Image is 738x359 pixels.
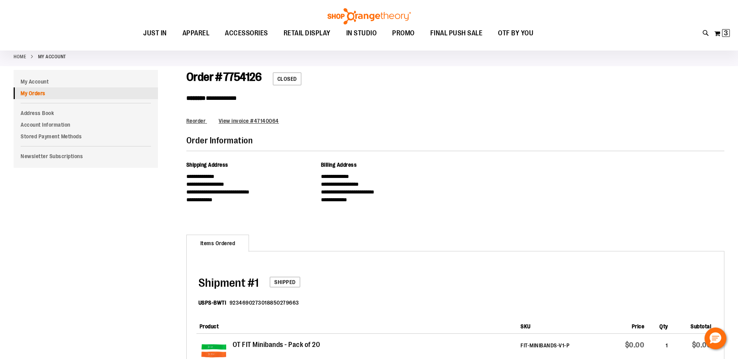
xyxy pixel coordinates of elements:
[198,299,226,307] dt: USPS-BWTI
[225,24,268,42] span: ACCESSORIES
[186,162,228,168] span: Shipping Address
[217,24,276,42] a: ACCESSORIES
[143,24,167,42] span: JUST IN
[498,24,533,42] span: OTF BY YOU
[230,299,299,307] dd: 9234690273018850279663
[175,24,217,42] a: APPAREL
[724,29,728,37] span: 3
[671,316,714,334] th: Subtotal
[517,316,607,334] th: SKU
[284,24,331,42] span: RETAIL DISPLAY
[135,24,175,42] a: JUST IN
[422,24,491,42] a: FINAL PUSH SALE
[338,24,385,42] a: IN STUDIO
[198,276,254,289] span: Shipment #
[14,119,158,131] a: Account Information
[186,136,253,145] span: Order Information
[270,277,300,288] span: Shipped
[326,8,412,24] img: Shop Orangetheory
[346,24,377,42] span: IN STUDIO
[705,328,726,349] button: Hello, have a question? Let’s chat.
[186,70,262,84] span: Order # 7754126
[186,235,249,252] strong: Items Ordered
[14,76,158,87] a: My Account
[273,72,302,85] span: Closed
[607,316,647,334] th: Price
[182,24,210,42] span: APPAREL
[392,24,415,42] span: PROMO
[321,162,357,168] span: Billing Address
[384,24,422,42] a: PROMO
[219,118,254,124] span: View invoice #
[14,150,158,162] a: Newsletter Subscriptions
[625,341,645,349] span: $0.00
[38,53,66,60] strong: My Account
[14,53,26,60] a: Home
[186,118,206,124] span: Reorder
[14,107,158,119] a: Address Book
[692,341,712,349] span: $0.00
[233,340,321,350] strong: OT FIT Minibands - Pack of 20
[196,316,517,334] th: Product
[186,118,207,124] a: Reorder
[219,118,279,124] a: View invoice #47140064
[14,87,158,99] a: My Orders
[198,276,259,289] span: 1
[14,131,158,142] a: Stored Payment Methods
[490,24,541,42] a: OTF BY YOU
[276,24,338,42] a: RETAIL DISPLAY
[430,24,483,42] span: FINAL PUSH SALE
[647,316,671,334] th: Qty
